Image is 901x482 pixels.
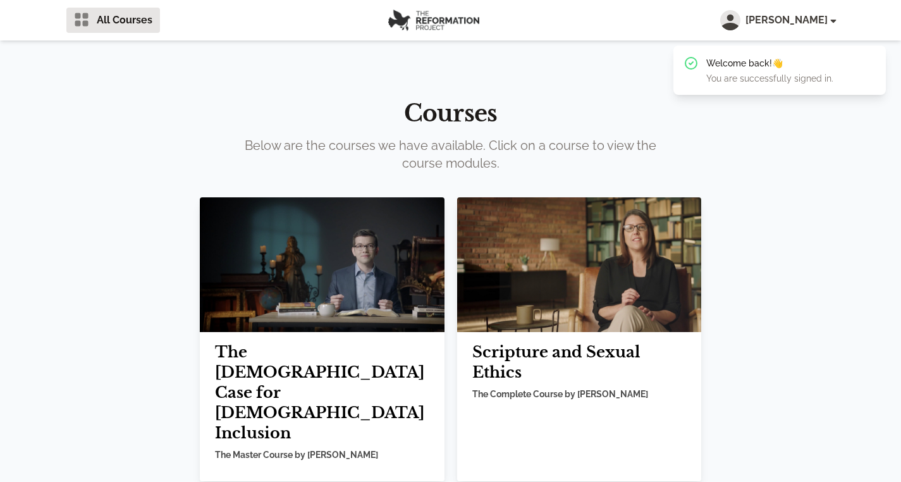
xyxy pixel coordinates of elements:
[472,388,687,400] h5: The Complete Course by [PERSON_NAME]
[472,342,687,383] h2: Scripture and Sexual Ethics
[706,57,876,70] p: Welcome back!👋
[97,13,152,28] span: All Courses
[200,197,444,332] img: Mountain
[457,197,702,332] img: Mountain
[66,8,160,33] a: All Courses
[388,9,479,31] img: logo.png
[745,13,835,28] span: [PERSON_NAME]
[215,448,429,461] h5: The Master Course by [PERSON_NAME]
[238,137,663,172] p: Below are the courses we have available. Click on a course to view the course modules.
[215,342,429,443] h2: The [DEMOGRAPHIC_DATA] Case for [DEMOGRAPHIC_DATA] Inclusion
[720,10,835,30] button: [PERSON_NAME]
[706,72,876,85] p: You are successfully signed in.
[46,101,855,127] h2: Courses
